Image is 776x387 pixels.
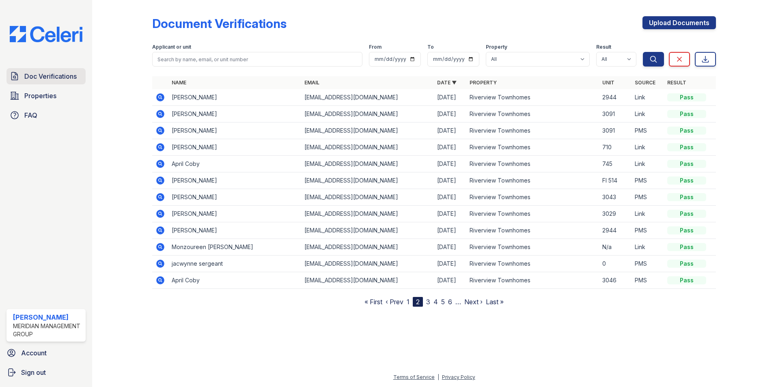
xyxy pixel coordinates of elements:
td: [PERSON_NAME] [168,189,301,206]
td: [EMAIL_ADDRESS][DOMAIN_NAME] [301,189,434,206]
td: April Coby [168,156,301,172]
label: Result [596,44,611,50]
td: [DATE] [434,106,466,123]
td: PMS [632,256,664,272]
td: Riverview Townhomes [466,139,599,156]
div: Pass [667,260,706,268]
td: [DATE] [434,272,466,289]
td: [EMAIL_ADDRESS][DOMAIN_NAME] [301,222,434,239]
a: 1 [407,298,410,306]
div: Pass [667,276,706,284]
a: Next › [464,298,483,306]
div: | [438,374,439,380]
a: Sign out [3,364,89,381]
td: [EMAIL_ADDRESS][DOMAIN_NAME] [301,206,434,222]
a: Terms of Service [393,374,435,380]
td: Link [632,139,664,156]
a: Date ▼ [437,80,457,86]
a: FAQ [6,107,86,123]
div: Pass [667,160,706,168]
label: To [427,44,434,50]
div: Pass [667,243,706,251]
a: Result [667,80,686,86]
td: 3046 [599,272,632,289]
a: Source [635,80,655,86]
td: jacwynne sergeant [168,256,301,272]
a: Email [304,80,319,86]
td: [DATE] [434,89,466,106]
td: N/a [599,239,632,256]
td: 710 [599,139,632,156]
label: Property [486,44,507,50]
span: … [455,297,461,307]
a: Name [172,80,186,86]
a: « First [364,298,382,306]
td: [DATE] [434,123,466,139]
div: Pass [667,226,706,234]
td: [EMAIL_ADDRESS][DOMAIN_NAME] [301,272,434,289]
td: PMS [632,222,664,239]
td: [EMAIL_ADDRESS][DOMAIN_NAME] [301,139,434,156]
div: Pass [667,110,706,118]
td: [DATE] [434,206,466,222]
label: Applicant or unit [152,44,191,50]
span: Properties [24,91,56,101]
td: [PERSON_NAME] [168,206,301,222]
div: Pass [667,210,706,218]
td: [DATE] [434,222,466,239]
td: Riverview Townhomes [466,206,599,222]
div: Pass [667,143,706,151]
td: Riverview Townhomes [466,189,599,206]
td: [EMAIL_ADDRESS][DOMAIN_NAME] [301,156,434,172]
td: Riverview Townhomes [466,222,599,239]
div: Meridian Management Group [13,322,82,338]
label: From [369,44,382,50]
td: [PERSON_NAME] [168,172,301,189]
td: Riverview Townhomes [466,156,599,172]
td: Riverview Townhomes [466,89,599,106]
a: Upload Documents [642,16,716,29]
a: 5 [441,298,445,306]
td: Riverview Townhomes [466,239,599,256]
img: CE_Logo_Blue-a8612792a0a2168367f1c8372b55b34899dd931a85d93a1a3d3e32e68fde9ad4.png [3,26,89,42]
a: Property [470,80,497,86]
td: [EMAIL_ADDRESS][DOMAIN_NAME] [301,172,434,189]
td: PMS [632,123,664,139]
td: [PERSON_NAME] [168,123,301,139]
td: Riverview Townhomes [466,172,599,189]
td: PMS [632,272,664,289]
span: FAQ [24,110,37,120]
td: Link [632,239,664,256]
td: [DATE] [434,172,466,189]
td: PMS [632,172,664,189]
span: Account [21,348,47,358]
div: Pass [667,93,706,101]
a: 4 [433,298,438,306]
td: [DATE] [434,239,466,256]
td: [EMAIL_ADDRESS][DOMAIN_NAME] [301,239,434,256]
a: ‹ Prev [386,298,403,306]
a: Doc Verifications [6,68,86,84]
span: Doc Verifications [24,71,77,81]
td: Monzoureen [PERSON_NAME] [168,239,301,256]
td: [PERSON_NAME] [168,89,301,106]
td: 2944 [599,222,632,239]
div: Pass [667,193,706,201]
div: Pass [667,127,706,135]
td: Riverview Townhomes [466,123,599,139]
span: Sign out [21,368,46,377]
td: [DATE] [434,256,466,272]
td: April Coby [168,272,301,289]
td: [EMAIL_ADDRESS][DOMAIN_NAME] [301,256,434,272]
a: 6 [448,298,452,306]
td: 745 [599,156,632,172]
td: [EMAIL_ADDRESS][DOMAIN_NAME] [301,89,434,106]
td: 0 [599,256,632,272]
div: Pass [667,176,706,185]
td: Link [632,156,664,172]
td: 3043 [599,189,632,206]
td: Link [632,89,664,106]
td: Fl 514 [599,172,632,189]
a: Last » [486,298,504,306]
